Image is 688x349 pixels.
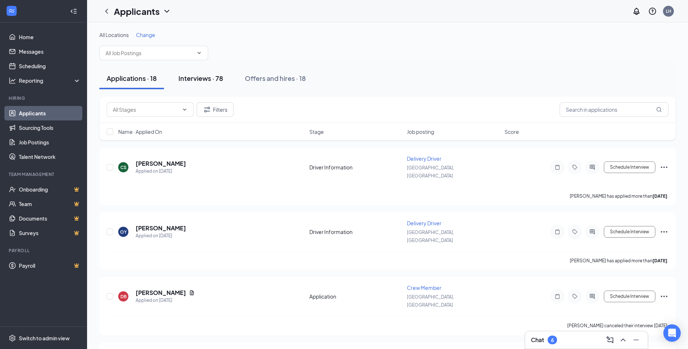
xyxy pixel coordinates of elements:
[309,164,403,171] div: Driver Information
[19,59,81,73] a: Scheduling
[604,226,655,238] button: Schedule Interview
[652,193,667,199] b: [DATE]
[9,334,16,342] svg: Settings
[588,229,597,235] svg: ActiveChat
[309,128,324,135] span: Stage
[136,224,186,232] h5: [PERSON_NAME]
[567,322,668,329] div: [PERSON_NAME] canceled their interview [DATE].
[19,258,81,273] a: PayrollCrown
[19,44,81,59] a: Messages
[196,50,202,56] svg: ChevronDown
[162,7,171,16] svg: ChevronDown
[663,324,681,342] div: Open Intercom Messenger
[660,163,668,172] svg: Ellipses
[136,297,195,304] div: Applied on [DATE]
[604,161,655,173] button: Schedule Interview
[120,293,127,300] div: DB
[553,164,562,170] svg: Note
[19,182,81,197] a: OnboardingCrown
[19,77,81,84] div: Reporting
[19,30,81,44] a: Home
[245,74,306,83] div: Offers and hires · 18
[107,74,157,83] div: Applications · 18
[553,229,562,235] svg: Note
[570,164,579,170] svg: Tag
[197,102,234,117] button: Filter Filters
[619,336,627,344] svg: ChevronUp
[551,337,554,343] div: 6
[8,7,15,15] svg: WorkstreamLogo
[19,149,81,164] a: Talent Network
[588,164,597,170] svg: ActiveChat
[570,258,668,264] p: [PERSON_NAME] has applied more than .
[407,220,441,226] span: Delivery Driver
[203,105,211,114] svg: Filter
[617,334,629,346] button: ChevronUp
[604,334,616,346] button: ComposeMessage
[309,228,403,235] div: Driver Information
[656,107,662,112] svg: MagnifyingGlass
[113,106,179,114] input: All Stages
[570,229,579,235] svg: Tag
[189,290,195,296] svg: Document
[19,106,81,120] a: Applicants
[136,160,186,168] h5: [PERSON_NAME]
[106,49,193,57] input: All Job Postings
[309,293,403,300] div: Application
[407,155,441,162] span: Delivery Driver
[118,128,162,135] span: Name · Applied On
[19,120,81,135] a: Sourcing Tools
[648,7,657,16] svg: QuestionInfo
[588,293,597,299] svg: ActiveChat
[136,289,186,297] h5: [PERSON_NAME]
[9,95,79,101] div: Hiring
[120,229,127,235] div: OY
[407,230,454,243] span: [GEOGRAPHIC_DATA], [GEOGRAPHIC_DATA]
[606,336,614,344] svg: ComposeMessage
[504,128,519,135] span: Score
[553,293,562,299] svg: Note
[652,258,667,263] b: [DATE]
[19,197,81,211] a: TeamCrown
[19,226,81,240] a: SurveysCrown
[531,336,544,344] h3: Chat
[407,294,454,308] span: [GEOGRAPHIC_DATA], [GEOGRAPHIC_DATA]
[19,135,81,149] a: Job Postings
[9,77,16,84] svg: Analysis
[570,293,579,299] svg: Tag
[136,232,186,239] div: Applied on [DATE]
[102,7,111,16] svg: ChevronLeft
[178,74,223,83] div: Interviews · 78
[407,128,434,135] span: Job posting
[660,227,668,236] svg: Ellipses
[632,7,641,16] svg: Notifications
[560,102,668,117] input: Search in applications
[19,211,81,226] a: DocumentsCrown
[9,247,79,254] div: Payroll
[182,107,188,112] svg: ChevronDown
[99,32,129,38] span: All Locations
[407,284,441,291] span: Crew Member
[70,8,77,15] svg: Collapse
[120,164,127,171] div: CS
[9,171,79,177] div: Team Management
[19,334,70,342] div: Switch to admin view
[666,8,671,14] div: LH
[632,336,640,344] svg: Minimize
[630,334,642,346] button: Minimize
[407,165,454,178] span: [GEOGRAPHIC_DATA], [GEOGRAPHIC_DATA]
[660,292,668,301] svg: Ellipses
[136,168,186,175] div: Applied on [DATE]
[114,5,160,17] h1: Applicants
[604,291,655,302] button: Schedule Interview
[136,32,155,38] span: Change
[570,193,668,199] p: [PERSON_NAME] has applied more than .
